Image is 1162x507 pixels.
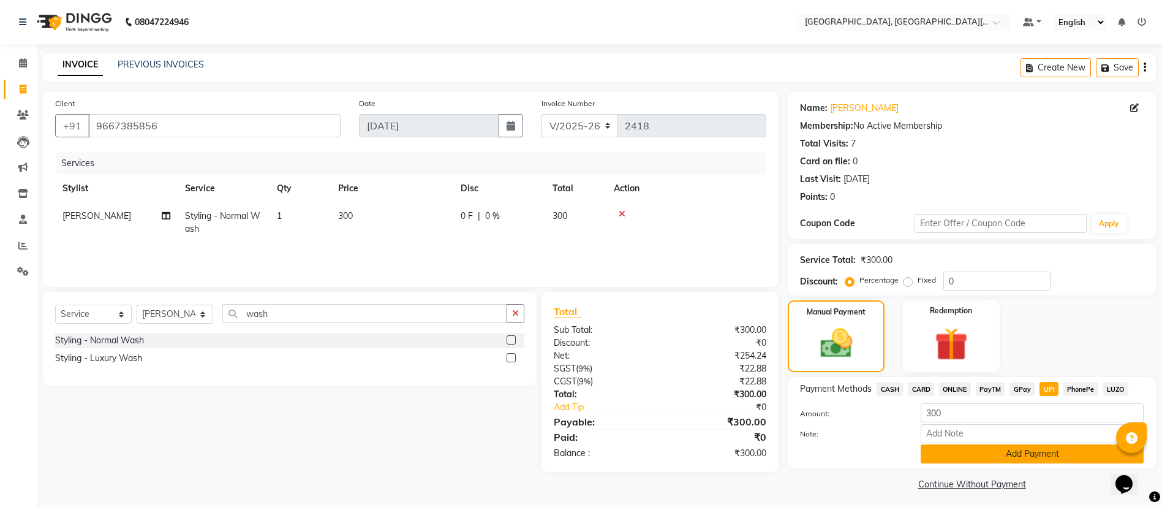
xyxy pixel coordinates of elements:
[185,210,260,234] span: Styling - Normal Wash
[679,401,775,414] div: ₹0
[1092,215,1126,233] button: Apply
[853,155,858,168] div: 0
[55,98,75,109] label: Client
[930,305,972,316] label: Redemption
[976,382,1005,396] span: PayTM
[545,362,660,375] div: ( )
[1039,382,1058,396] span: UPI
[545,430,660,444] div: Paid:
[461,210,473,223] span: 0 F
[55,352,142,365] div: Styling - Luxury Wash
[859,275,899,286] label: Percentage
[830,102,899,115] a: [PERSON_NAME]
[861,254,892,267] div: ₹300.00
[800,191,828,204] div: Points:
[331,175,453,202] th: Price
[810,325,862,362] img: _cash.svg
[485,210,500,223] span: 0 %
[830,191,835,204] div: 0
[660,362,776,375] div: ₹22.88
[135,5,189,39] b: 08047224946
[800,137,848,150] div: Total Visits:
[908,382,934,396] span: CARD
[921,403,1144,422] input: Amount
[939,382,971,396] span: ONLINE
[545,401,679,414] a: Add Tip
[800,120,1144,132] div: No Active Membership
[791,408,911,419] label: Amount:
[359,98,375,109] label: Date
[545,447,660,460] div: Balance :
[800,275,838,288] div: Discount:
[921,424,1144,443] input: Add Note
[545,175,606,202] th: Total
[55,334,144,347] div: Styling - Normal Wash
[1021,58,1091,77] button: Create New
[554,305,582,318] span: Total
[55,175,178,202] th: Stylist
[56,152,775,175] div: Services
[553,210,567,221] span: 300
[478,210,480,223] span: |
[918,275,936,286] label: Fixed
[800,254,856,267] div: Service Total:
[62,210,131,221] span: [PERSON_NAME]
[800,102,828,115] div: Name:
[800,217,915,230] div: Coupon Code
[1009,382,1035,396] span: GPay
[545,337,660,349] div: Discount:
[545,375,660,388] div: ( )
[660,375,776,388] div: ₹22.88
[453,175,545,202] th: Disc
[790,478,1153,491] a: Continue Without Payment
[800,383,872,395] span: Payment Methods
[545,324,660,337] div: Sub Total:
[660,430,776,444] div: ₹0
[921,444,1144,463] button: Add Payment
[660,388,776,401] div: ₹300.00
[660,349,776,362] div: ₹254.24
[31,5,115,39] img: logo
[660,337,776,349] div: ₹0
[1063,382,1098,396] span: PhonePe
[807,307,866,318] label: Manual Payment
[800,120,853,132] div: Membership:
[578,364,590,373] span: 9%
[222,304,507,323] input: Search or Scan
[554,376,576,387] span: CGST
[915,214,1086,233] input: Enter Offer / Coupon Code
[55,114,89,137] button: +91
[606,175,766,202] th: Action
[545,414,660,429] div: Payable:
[800,155,850,168] div: Card on file:
[1103,382,1128,396] span: LUZO
[851,137,856,150] div: 7
[270,175,331,202] th: Qty
[1096,58,1139,77] button: Save
[579,376,590,386] span: 9%
[877,382,903,396] span: CASH
[277,210,282,221] span: 1
[660,324,776,337] div: ₹300.00
[1111,458,1150,495] iframe: chat widget
[924,324,978,365] img: _gift.svg
[791,429,911,440] label: Note:
[545,349,660,362] div: Net:
[58,54,103,76] a: INVOICE
[800,173,841,186] div: Last Visit:
[541,98,595,109] label: Invoice Number
[554,363,576,374] span: SGST
[88,114,341,137] input: Search by Name/Mobile/Email/Code
[338,210,353,221] span: 300
[660,414,776,429] div: ₹300.00
[118,59,204,70] a: PREVIOUS INVOICES
[178,175,270,202] th: Service
[843,173,870,186] div: [DATE]
[545,388,660,401] div: Total:
[660,447,776,460] div: ₹300.00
